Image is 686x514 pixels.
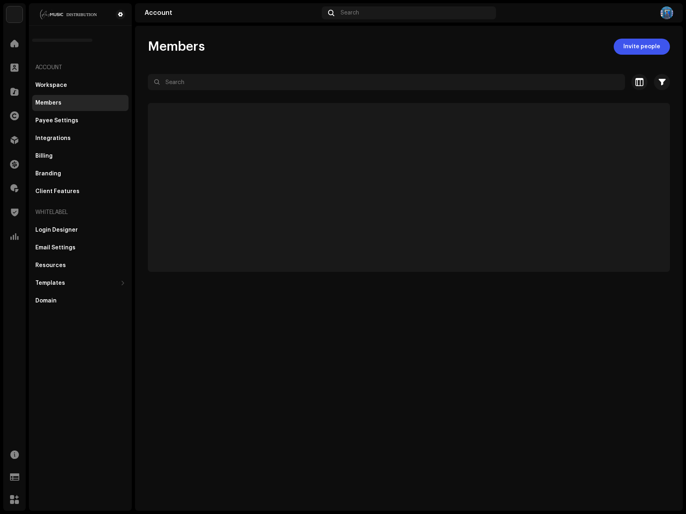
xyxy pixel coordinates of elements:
div: Integrations [35,135,71,142]
span: Members [148,39,205,55]
span: Invite people [623,39,660,55]
input: Search [148,74,625,90]
re-m-nav-item: Payee Settings [32,113,129,129]
re-m-nav-item: Login Designer [32,222,129,238]
div: Account [145,10,318,16]
span: Search [341,10,359,16]
div: Client Features [35,188,80,195]
re-m-nav-item: Client Features [32,183,129,199]
re-m-nav-item: Workspace [32,77,129,93]
div: Payee Settings [35,117,78,124]
re-m-nav-item: Billing [32,148,129,164]
img: 68a4b677-ce15-481d-9fcd-ad75b8f38328 [35,10,103,19]
div: Templates [35,280,65,286]
re-m-nav-item: Resources [32,257,129,273]
re-m-nav-item: Email Settings [32,240,129,256]
div: Workspace [35,82,67,88]
div: Members [35,100,61,106]
img: 5e4483b3-e6cb-4a99-9ad8-29ce9094b33b [660,6,673,19]
re-a-nav-header: Account [32,58,129,77]
re-m-nav-item: Integrations [32,130,129,146]
re-m-nav-dropdown: Templates [32,275,129,291]
div: Login Designer [35,227,78,233]
div: Domain [35,298,57,304]
div: Email Settings [35,245,76,251]
div: Billing [35,153,53,159]
div: Resources [35,262,66,269]
re-a-nav-header: Whitelabel [32,203,129,222]
img: bb356b9b-6e90-403f-adc8-c282c7c2e227 [6,6,22,23]
button: Invite people [614,39,670,55]
re-m-nav-item: Domain [32,293,129,309]
re-m-nav-item: Members [32,95,129,111]
re-m-nav-item: Branding [32,166,129,182]
div: Branding [35,171,61,177]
